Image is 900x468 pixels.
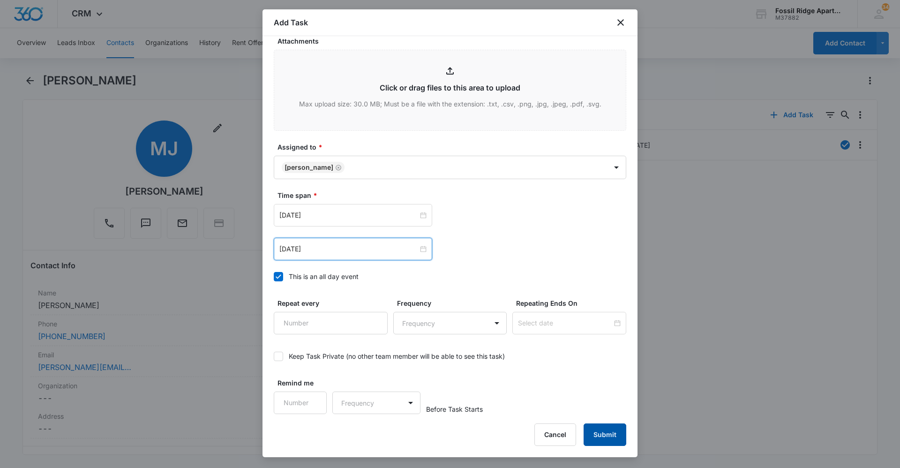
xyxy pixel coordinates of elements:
[397,298,511,308] label: Frequency
[274,392,327,414] input: Number
[289,272,359,281] div: This is an all day event
[277,190,630,200] label: Time span
[534,423,576,446] button: Cancel
[279,244,418,254] input: Oct 8, 2025
[277,36,630,46] label: Attachments
[274,312,388,334] input: Number
[277,142,630,152] label: Assigned to
[277,378,330,388] label: Remind me
[274,17,308,28] h1: Add Task
[518,318,612,328] input: Select date
[333,164,342,171] div: Remove Leotis Johnson
[285,164,333,171] div: [PERSON_NAME]
[289,351,505,361] div: Keep Task Private (no other team member will be able to see this task)
[584,423,626,446] button: Submit
[426,404,483,414] span: Before Task Starts
[277,298,391,308] label: Repeat every
[615,17,626,28] button: close
[279,210,418,220] input: Oct 8, 2025
[516,298,630,308] label: Repeating Ends On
